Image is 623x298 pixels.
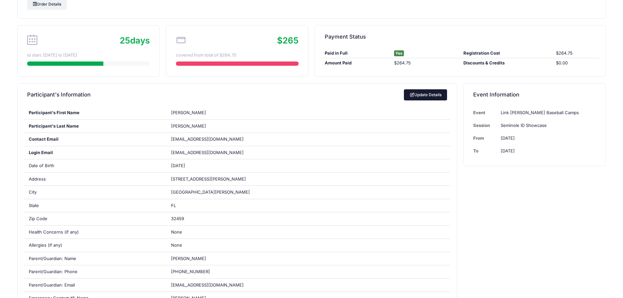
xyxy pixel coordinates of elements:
span: [PERSON_NAME] [171,110,206,115]
span: [GEOGRAPHIC_DATA][PERSON_NAME] [171,189,250,195]
td: Event [473,106,497,119]
div: $264.75 [391,60,460,66]
span: [STREET_ADDRESS][PERSON_NAME] [171,176,246,182]
div: Discounts & Credits [460,60,553,66]
td: From [473,132,497,145]
h4: Payment Status [325,27,366,46]
div: to start. [DATE] to [DATE] [27,52,150,59]
div: Allergies (if any) [24,239,166,252]
div: Zip Code [24,212,166,225]
h4: Participant's Information [27,86,91,104]
div: Contact Email [24,133,166,146]
div: Registration Cost [460,50,553,57]
div: $264.75 [553,50,599,57]
span: [EMAIL_ADDRESS][DOMAIN_NAME] [171,282,244,288]
td: Link [PERSON_NAME] Baseball Camps [497,106,596,119]
div: Parent/Guardian: Name [24,252,166,265]
div: Login Email [24,146,166,159]
div: City [24,186,166,199]
div: Date of Birth [24,159,166,172]
span: [PERSON_NAME] [171,123,206,129]
span: None [171,242,182,248]
td: Session [473,119,497,132]
span: FL [171,203,176,208]
span: Yes [394,50,404,56]
span: [PHONE_NUMBER] [171,269,210,274]
div: Amount Paid [321,60,391,66]
td: Seminole ID Showcase [497,119,596,132]
div: Parent/Guardian: Email [24,279,166,292]
div: Participant's First Name [24,106,166,119]
span: [EMAIL_ADDRESS][DOMAIN_NAME] [171,149,253,156]
div: covered from total of $264.75 [176,52,299,59]
a: Update Details [404,89,447,100]
span: None [171,229,182,235]
div: Health Concerns (if any) [24,226,166,239]
span: [EMAIL_ADDRESS][DOMAIN_NAME] [171,136,244,142]
div: Parent/Guardian: Phone [24,265,166,278]
span: [PERSON_NAME] [171,256,206,261]
span: 25 [120,35,130,45]
td: To [473,145,497,157]
span: [DATE] [171,163,185,168]
div: Paid in Full [321,50,391,57]
td: [DATE] [497,132,596,145]
div: $0.00 [553,60,599,66]
div: days [120,34,150,47]
div: Participant's Last Name [24,120,166,133]
h4: Event Information [473,86,519,104]
span: $265 [277,35,299,45]
td: [DATE] [497,145,596,157]
span: 32459 [171,216,184,221]
div: State [24,199,166,212]
div: Address [24,173,166,186]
